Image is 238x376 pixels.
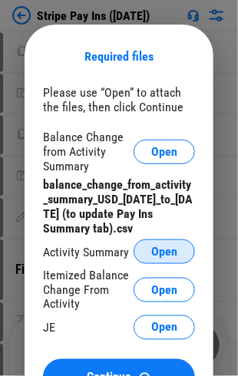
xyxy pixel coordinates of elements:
div: Required files [43,49,195,64]
button: Open [134,315,195,340]
span: Open [151,146,177,158]
button: Open [134,140,195,164]
span: Open [151,322,177,334]
span: Open [151,284,177,296]
div: JE [43,321,55,335]
div: Balance Change from Activity Summary [43,130,134,173]
div: Please use “Open” to attach the files, then click Continue [43,85,195,114]
button: Open [134,278,195,302]
span: Open [151,246,177,258]
div: Itemized Balance Change From Activity [43,268,134,312]
div: balance_change_from_activity_summary_USD_[DATE]_to_[DATE] (to update Pay Ins Summary tab).csv [43,177,195,236]
div: Activity Summary [43,245,129,259]
button: Open [134,239,195,264]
